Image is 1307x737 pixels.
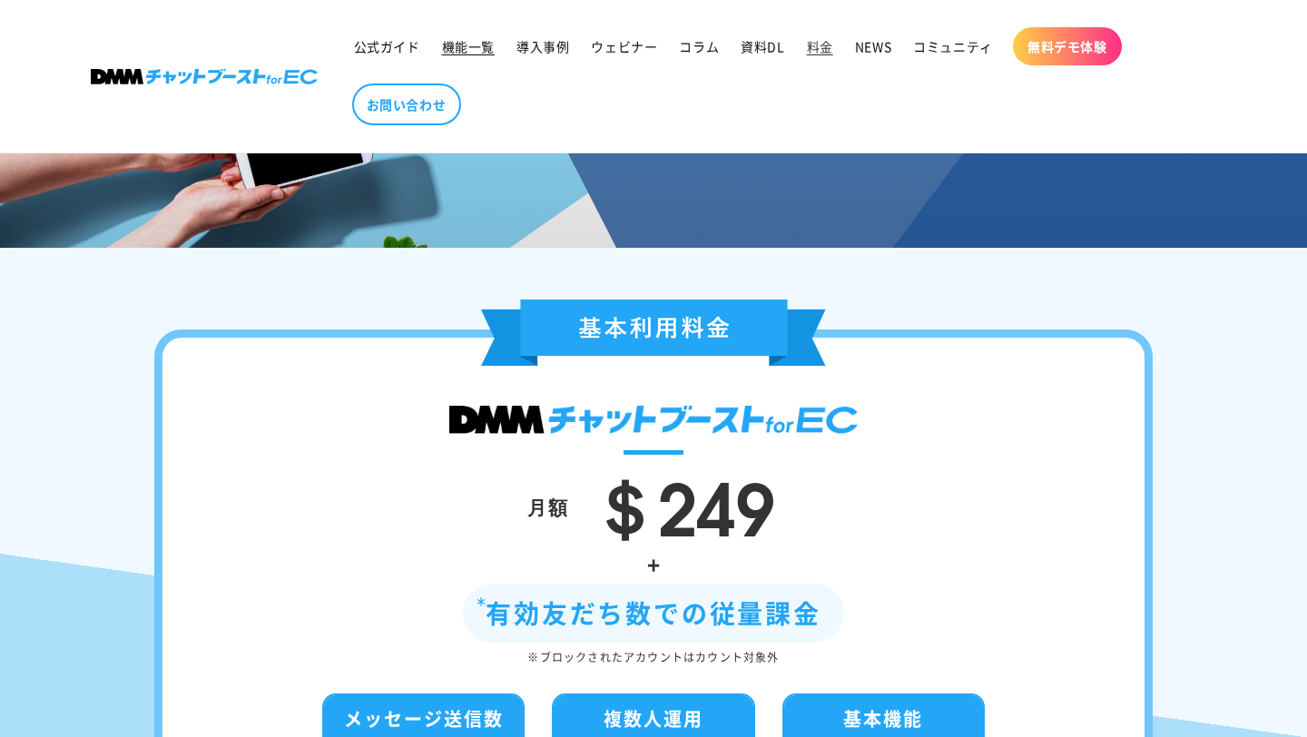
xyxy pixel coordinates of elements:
a: NEWS [844,27,902,65]
a: 機能一覧 [431,27,506,65]
div: 月額 [527,489,569,524]
div: + [217,545,1090,584]
div: ※ブロックされたアカウントはカウント対象外 [217,647,1090,667]
a: 導入事例 [506,27,580,65]
img: 基本利用料金 [481,300,826,366]
span: ウェビナー [591,38,657,54]
a: 資料DL [730,27,795,65]
span: 無料デモ体験 [1027,38,1107,54]
span: お問い合わせ [367,96,447,113]
span: コミュニティ [913,38,993,54]
span: 機能一覧 [442,38,495,54]
a: 無料デモ体験 [1013,27,1122,65]
span: コラム [679,38,719,54]
span: 導入事例 [516,38,569,54]
span: 料金 [807,38,833,54]
h1: 料金 [22,123,1285,156]
a: ウェビナー [580,27,668,65]
a: コミュニティ [902,27,1004,65]
a: 公式ガイド [343,27,431,65]
span: ＄249 [588,449,775,556]
span: 公式ガイド [354,38,420,54]
span: 資料DL [741,38,784,54]
a: お問い合わせ [352,84,461,125]
img: 株式会社DMM Boost [91,69,318,84]
a: 料金 [796,27,844,65]
div: 有効友だち数での従量課金 [463,584,844,643]
span: NEWS [855,38,891,54]
a: コラム [668,27,730,65]
img: DMMチャットブースト [449,406,858,434]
